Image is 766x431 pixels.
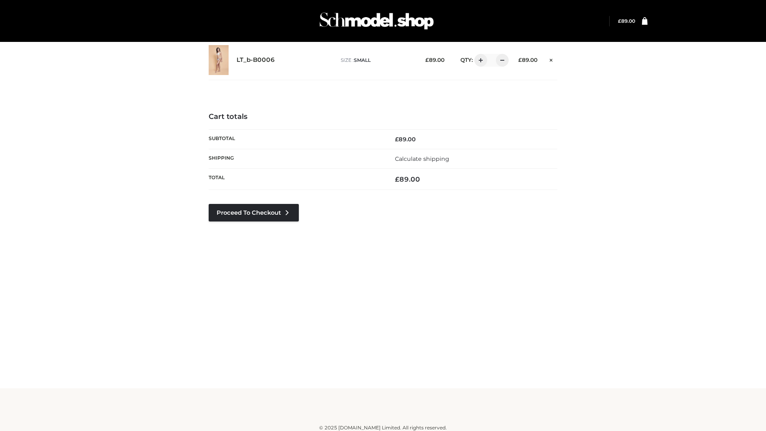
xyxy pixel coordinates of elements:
th: Total [209,169,383,190]
bdi: 89.00 [425,57,444,63]
a: £89.00 [618,18,635,24]
span: £ [395,175,399,183]
span: £ [518,57,522,63]
bdi: 89.00 [518,57,537,63]
a: Calculate shipping [395,155,449,162]
bdi: 89.00 [395,136,416,143]
span: SMALL [354,57,371,63]
div: QTY: [452,54,506,67]
th: Shipping [209,149,383,168]
p: size : [341,57,413,64]
bdi: 89.00 [395,175,420,183]
img: Schmodel Admin 964 [317,5,436,37]
bdi: 89.00 [618,18,635,24]
th: Subtotal [209,129,383,149]
a: Remove this item [545,54,557,64]
span: £ [618,18,621,24]
a: Proceed to Checkout [209,204,299,221]
h4: Cart totals [209,113,557,121]
span: £ [425,57,429,63]
span: £ [395,136,399,143]
a: LT_b-B0006 [237,56,275,64]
